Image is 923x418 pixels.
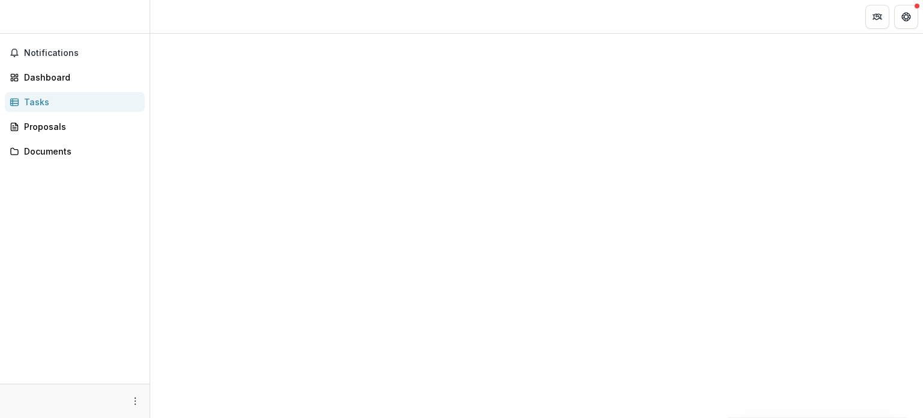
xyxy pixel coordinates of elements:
div: Tasks [24,96,135,108]
div: Documents [24,145,135,158]
a: Documents [5,141,145,161]
button: More [128,394,142,408]
div: Dashboard [24,71,135,84]
span: Notifications [24,48,140,58]
a: Tasks [5,92,145,112]
a: Dashboard [5,67,145,87]
button: Partners [865,5,889,29]
div: Proposals [24,120,135,133]
button: Notifications [5,43,145,63]
a: Proposals [5,117,145,137]
button: Get Help [894,5,918,29]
